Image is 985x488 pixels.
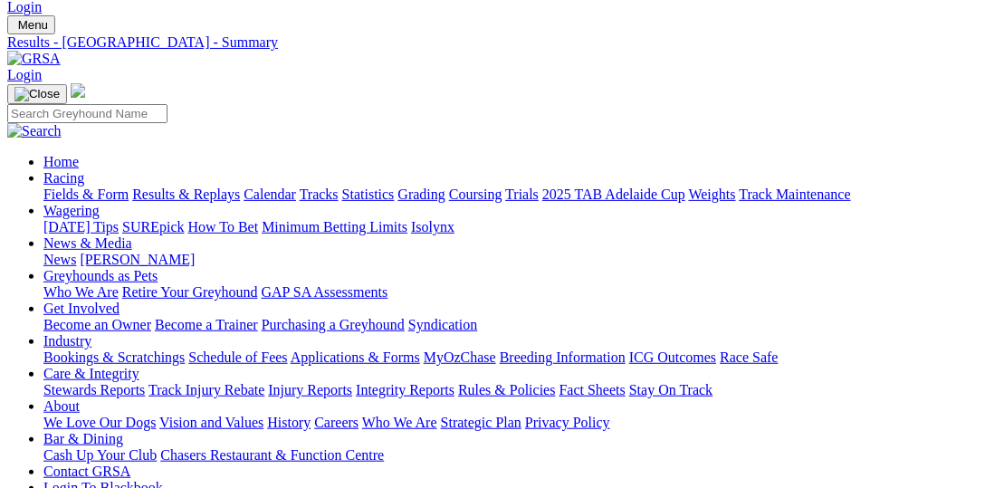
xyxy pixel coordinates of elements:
a: Industry [43,333,91,349]
a: Bookings & Scratchings [43,349,185,365]
a: [PERSON_NAME] [80,252,195,267]
a: News [43,252,76,267]
a: Fact Sheets [559,382,626,397]
a: Schedule of Fees [188,349,287,365]
a: Trials [505,187,539,202]
div: Care & Integrity [43,382,978,398]
img: Close [14,87,60,101]
a: Tracks [300,187,339,202]
a: Coursing [449,187,502,202]
a: Syndication [408,317,477,332]
a: Isolynx [411,219,454,234]
a: Rules & Policies [458,382,556,397]
a: GAP SA Assessments [262,284,388,300]
a: Login [7,67,42,82]
div: Industry [43,349,978,366]
a: 2025 TAB Adelaide Cup [542,187,685,202]
a: Minimum Betting Limits [262,219,407,234]
a: Chasers Restaurant & Function Centre [160,447,384,463]
a: Racing [43,170,84,186]
a: Purchasing a Greyhound [262,317,405,332]
a: Wagering [43,203,100,218]
div: About [43,415,978,431]
a: Become an Owner [43,317,151,332]
a: Integrity Reports [356,382,454,397]
a: Become a Trainer [155,317,258,332]
a: Applications & Forms [291,349,420,365]
a: Track Injury Rebate [148,382,264,397]
a: Results & Replays [132,187,240,202]
a: Race Safe [720,349,778,365]
button: Toggle navigation [7,15,55,34]
a: About [43,398,80,414]
a: Breeding Information [500,349,626,365]
a: [DATE] Tips [43,219,119,234]
a: Strategic Plan [441,415,521,430]
a: Privacy Policy [525,415,610,430]
a: ICG Outcomes [629,349,716,365]
div: Bar & Dining [43,447,978,464]
a: SUREpick [122,219,184,234]
input: Search [7,104,167,123]
a: Contact GRSA [43,464,130,479]
img: Search [7,123,62,139]
a: MyOzChase [424,349,496,365]
a: Track Maintenance [740,187,851,202]
a: Fields & Form [43,187,129,202]
a: How To Bet [188,219,259,234]
a: Stay On Track [629,382,712,397]
a: Calendar [244,187,296,202]
span: Menu [18,18,48,32]
img: GRSA [7,51,61,67]
div: Greyhounds as Pets [43,284,978,301]
div: News & Media [43,252,978,268]
a: Grading [398,187,445,202]
a: We Love Our Dogs [43,415,156,430]
a: Who We Are [362,415,437,430]
a: Vision and Values [159,415,263,430]
a: Retire Your Greyhound [122,284,258,300]
a: Home [43,154,79,169]
div: Get Involved [43,317,978,333]
a: Greyhounds as Pets [43,268,158,283]
button: Toggle navigation [7,84,67,104]
a: Cash Up Your Club [43,447,157,463]
img: logo-grsa-white.png [71,83,85,98]
a: Get Involved [43,301,120,316]
a: Care & Integrity [43,366,139,381]
a: History [267,415,311,430]
a: Careers [314,415,359,430]
div: Wagering [43,219,978,235]
div: Racing [43,187,978,203]
a: Stewards Reports [43,382,145,397]
a: Who We Are [43,284,119,300]
a: Weights [689,187,736,202]
a: Bar & Dining [43,431,123,446]
a: Statistics [342,187,395,202]
a: Injury Reports [268,382,352,397]
a: Results - [GEOGRAPHIC_DATA] - Summary [7,34,978,51]
a: News & Media [43,235,132,251]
